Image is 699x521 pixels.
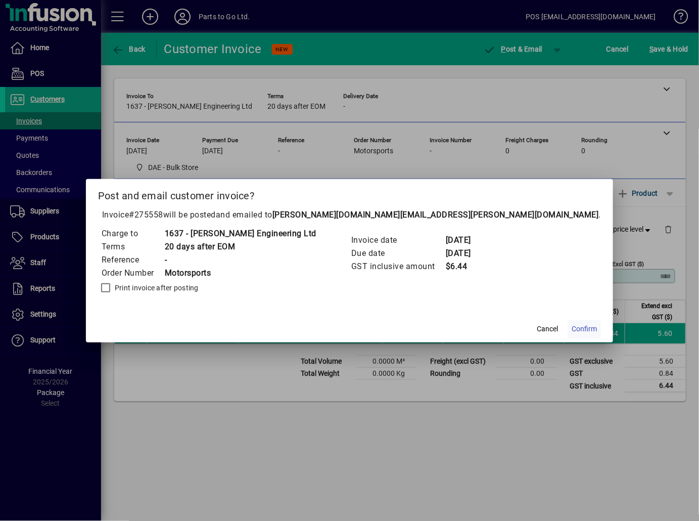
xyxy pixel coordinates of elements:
[164,240,316,253] td: 20 days after EOM
[164,253,316,267] td: -
[445,247,486,260] td: [DATE]
[351,234,445,247] td: Invoice date
[101,267,164,280] td: Order Number
[101,227,164,240] td: Charge to
[351,247,445,260] td: Due date
[445,260,486,273] td: $6.44
[531,320,564,338] button: Cancel
[113,283,199,293] label: Print invoice after posting
[101,240,164,253] td: Terms
[445,234,486,247] td: [DATE]
[568,320,601,338] button: Confirm
[272,210,599,220] b: [PERSON_NAME][DOMAIN_NAME][EMAIL_ADDRESS][PERSON_NAME][DOMAIN_NAME]
[129,210,164,220] span: #275558
[537,324,558,334] span: Cancel
[216,210,599,220] span: and emailed to
[351,260,445,273] td: GST inclusive amount
[164,227,316,240] td: 1637 - [PERSON_NAME] Engineering Ltd
[164,267,316,280] td: Motorsports
[98,209,601,221] p: Invoice will be posted .
[572,324,597,334] span: Confirm
[86,179,613,208] h2: Post and email customer invoice?
[101,253,164,267] td: Reference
